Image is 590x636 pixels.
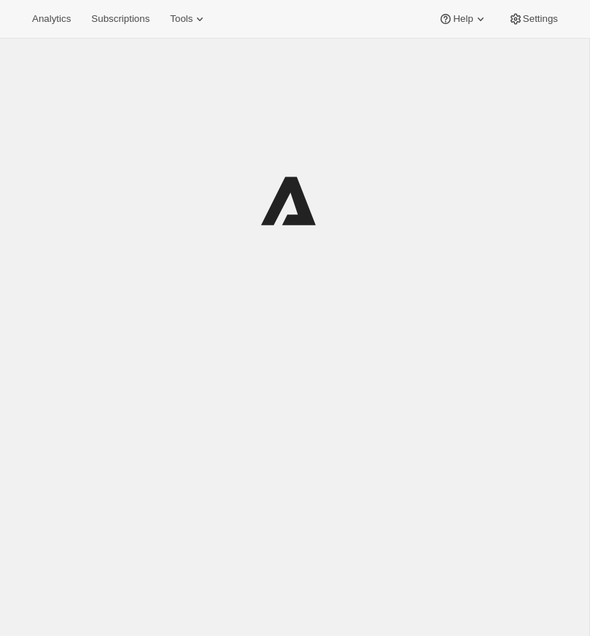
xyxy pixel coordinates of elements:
[91,13,150,25] span: Subscriptions
[523,13,558,25] span: Settings
[161,9,216,29] button: Tools
[453,13,473,25] span: Help
[32,13,71,25] span: Analytics
[500,9,567,29] button: Settings
[82,9,158,29] button: Subscriptions
[170,13,193,25] span: Tools
[430,9,496,29] button: Help
[23,9,79,29] button: Analytics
